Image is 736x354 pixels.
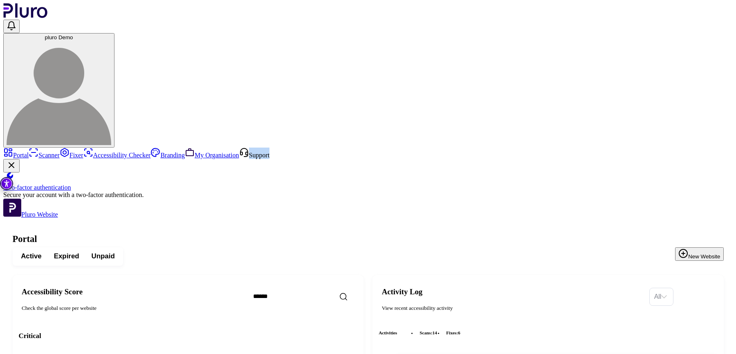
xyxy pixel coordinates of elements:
[458,330,460,335] span: 6
[60,152,83,159] a: Fixer
[675,247,723,261] button: New Website
[239,152,270,159] a: Open Support screen
[3,148,733,218] aside: Sidebar menu
[3,211,58,218] a: Open Pluro Website
[3,20,20,33] button: Open notifications, you have undefined new notifications
[3,159,20,173] button: Close Two-factor authentication notification
[22,305,241,312] div: Check the global score per website
[22,287,241,297] h2: Accessibility Score
[21,252,42,261] span: Active
[3,184,733,191] div: Two-factor authentication
[7,40,111,145] img: pluro Demo
[48,250,85,264] button: Expired
[382,287,643,297] h2: Activity Log
[13,234,724,244] h1: Portal
[3,152,29,159] a: Portal
[379,325,717,341] div: Activities
[83,152,151,159] a: Accessibility Checker
[85,250,121,264] button: Unpaid
[15,250,48,264] button: Active
[649,288,674,306] div: Set sorting
[45,34,73,40] span: pluro Demo
[3,191,733,199] div: Secure your account with a two-factor authentication.
[382,305,643,312] div: View recent accessibility activity
[433,330,437,335] span: 14
[92,252,115,261] span: Unpaid
[29,152,60,159] a: Scanner
[54,252,79,261] span: Expired
[443,329,463,337] li: fixes :
[417,329,440,337] li: scans :
[3,173,733,191] a: Two-factor authentication
[185,152,239,159] a: My Organisation
[19,332,357,341] h3: Critical
[3,33,114,148] button: pluro Demopluro Demo
[3,12,48,19] a: Logo
[150,152,185,159] a: Branding
[247,289,379,305] input: Search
